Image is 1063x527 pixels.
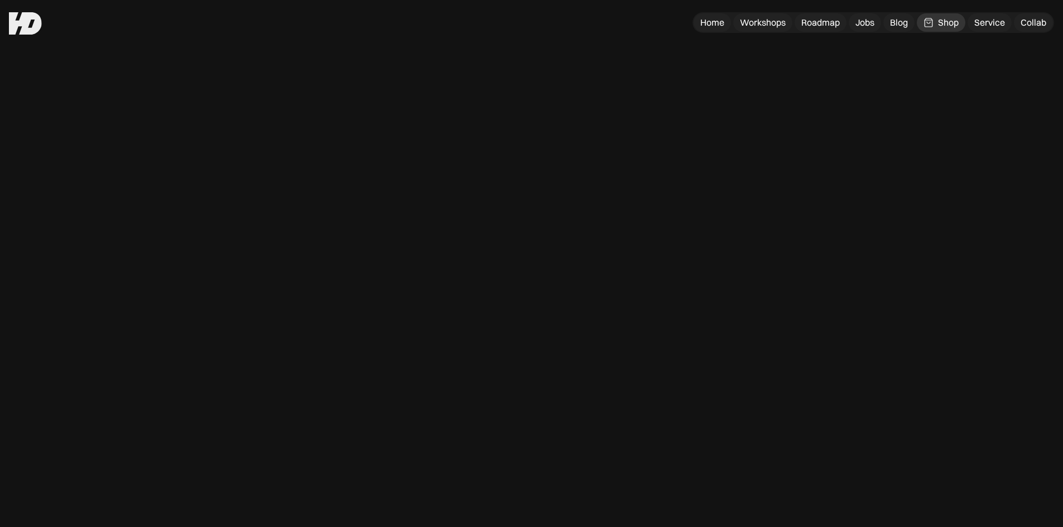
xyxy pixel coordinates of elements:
a: Roadmap [795,13,846,32]
a: Workshops [733,13,792,32]
div: Jobs [855,17,874,28]
div: Roadmap [801,17,840,28]
div: Collab [1021,17,1046,28]
a: Blog [883,13,915,32]
div: Workshops [740,17,786,28]
a: Service [968,13,1012,32]
div: Service [974,17,1005,28]
a: Home [694,13,731,32]
div: Blog [890,17,908,28]
div: Shop [938,17,959,28]
a: Shop [917,13,965,32]
a: Collab [1014,13,1053,32]
div: Home [700,17,724,28]
a: Jobs [849,13,881,32]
